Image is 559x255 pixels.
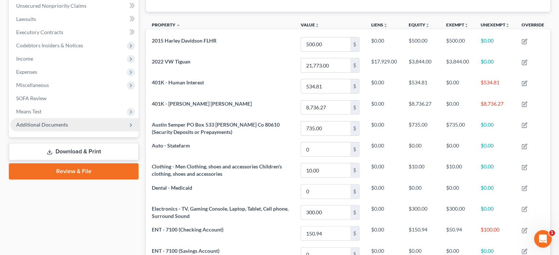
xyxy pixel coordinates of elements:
td: $0.00 [475,160,516,181]
input: 0.00 [301,205,350,219]
td: $0.00 [475,139,516,160]
td: $10.00 [403,160,440,181]
td: $3,844.00 [440,55,475,76]
a: SOFA Review [10,92,139,105]
td: $300.00 [440,202,475,223]
input: 0.00 [301,185,350,198]
td: $0.00 [440,76,475,97]
td: $3,844.00 [403,55,440,76]
td: $300.00 [403,202,440,223]
a: Exemptunfold_more [446,22,469,28]
td: $735.00 [403,118,440,139]
span: 2015 Harley Davidson FLHR [152,37,216,44]
td: $534.81 [475,76,516,97]
a: Liensunfold_more [371,22,388,28]
a: Lawsuits [10,12,139,26]
i: unfold_more [315,23,319,28]
td: $8,736.27 [403,97,440,118]
input: 0.00 [301,226,350,240]
span: Unsecured Nonpriority Claims [16,3,86,9]
td: $17,929.00 [365,55,403,76]
td: $0.00 [365,202,403,223]
div: $ [350,205,359,219]
td: $0.00 [440,139,475,160]
span: 1 [549,230,555,236]
td: $0.00 [365,223,403,244]
a: Valueunfold_more [301,22,319,28]
span: SOFA Review [16,95,47,101]
span: 401K - Human Interest [152,79,204,85]
a: Executory Contracts [10,26,139,39]
span: 401K - [PERSON_NAME] [PERSON_NAME] [152,101,252,107]
td: $8,736.27 [475,97,516,118]
div: $ [350,142,359,156]
td: $100.00 [475,223,516,244]
td: $150.94 [403,223,440,244]
td: $50.94 [440,223,475,244]
td: $0.00 [365,118,403,139]
td: $0.00 [403,181,440,202]
span: Austin Semper PO Box 533 [PERSON_NAME] Co 80610 (Security Deposits or Prepayments) [152,121,280,135]
input: 0.00 [301,37,350,51]
span: Clothing - Men Clothing, shoes and accessories Children's clothing, shoes and accessories [152,163,282,177]
td: $0.00 [365,34,403,55]
span: Means Test [16,108,42,114]
span: ENT - 7100 (Checking Account) [152,226,223,233]
i: unfold_more [505,23,510,28]
a: Review & File [9,163,139,179]
td: $10.00 [440,160,475,181]
span: Lawsuits [16,16,36,22]
div: $ [350,226,359,240]
span: Auto - Statefarm [152,142,190,149]
div: $ [350,37,359,51]
input: 0.00 [301,58,350,72]
span: Income [16,55,33,62]
td: $0.00 [475,34,516,55]
td: $0.00 [475,181,516,202]
span: Executory Contracts [16,29,63,35]
div: $ [350,185,359,198]
span: Expenses [16,69,37,75]
td: $0.00 [365,76,403,97]
td: $0.00 [365,139,403,160]
i: unfold_more [464,23,469,28]
a: Unexemptunfold_more [481,22,510,28]
td: $0.00 [403,139,440,160]
div: $ [350,101,359,114]
span: 2022 VW Tiguan [152,58,190,65]
a: Property expand_less [152,22,180,28]
td: $500.00 [403,34,440,55]
input: 0.00 [301,101,350,114]
td: $735.00 [440,118,475,139]
span: Codebtors Insiders & Notices [16,42,83,48]
a: Equityunfold_more [409,22,430,28]
div: $ [350,58,359,72]
th: Override [516,18,550,34]
td: $534.81 [403,76,440,97]
a: Download & Print [9,143,139,160]
span: Electronics - TV, Gaming Console, Laptop, Tablet, Cell phone, Surround Sound [152,205,289,219]
span: Dental - Medicaid [152,185,192,191]
i: expand_less [176,23,180,28]
i: unfold_more [383,23,388,28]
input: 0.00 [301,79,350,93]
td: $0.00 [440,97,475,118]
td: $0.00 [475,202,516,223]
td: $0.00 [365,160,403,181]
input: 0.00 [301,121,350,135]
td: $500.00 [440,34,475,55]
input: 0.00 [301,142,350,156]
td: $0.00 [365,181,403,202]
td: $0.00 [475,55,516,76]
span: Miscellaneous [16,82,49,88]
div: $ [350,163,359,177]
input: 0.00 [301,163,350,177]
i: unfold_more [425,23,430,28]
div: $ [350,79,359,93]
span: Additional Documents [16,121,68,128]
div: $ [350,121,359,135]
td: $0.00 [365,97,403,118]
td: $0.00 [440,181,475,202]
iframe: Intercom live chat [534,230,552,248]
td: $0.00 [475,118,516,139]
